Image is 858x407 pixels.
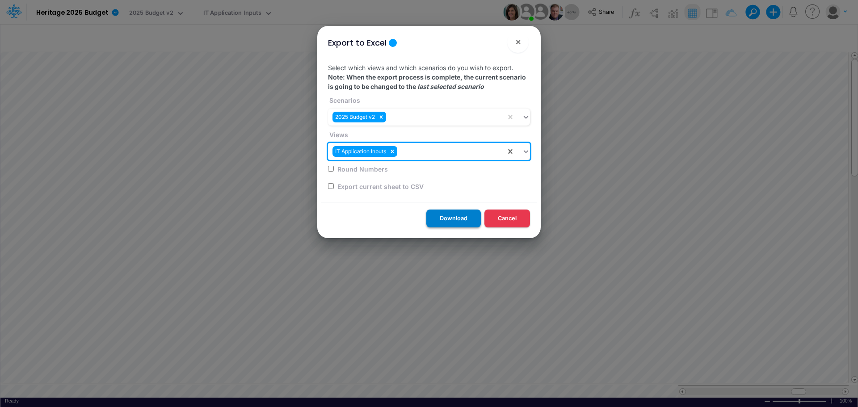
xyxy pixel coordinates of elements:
[515,36,521,47] span: ×
[426,210,481,227] button: Download
[328,73,526,90] strong: Note: When the export process is complete, the current scenario is going to be changed to the
[417,83,484,90] em: last selected scenario
[336,164,388,174] label: Round Numbers
[328,130,348,139] label: Views
[336,182,424,191] label: Export current sheet to CSV
[321,56,537,202] div: Select which views and which scenarios do you wish to export.
[507,31,529,53] button: Close
[332,146,387,157] div: IT Application Inputs
[328,37,387,49] div: Export to Excel
[328,96,360,105] label: Scenarios
[332,112,376,122] div: 2025 Budget v2
[389,39,397,47] div: Tooltip anchor
[484,210,530,227] button: Cancel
